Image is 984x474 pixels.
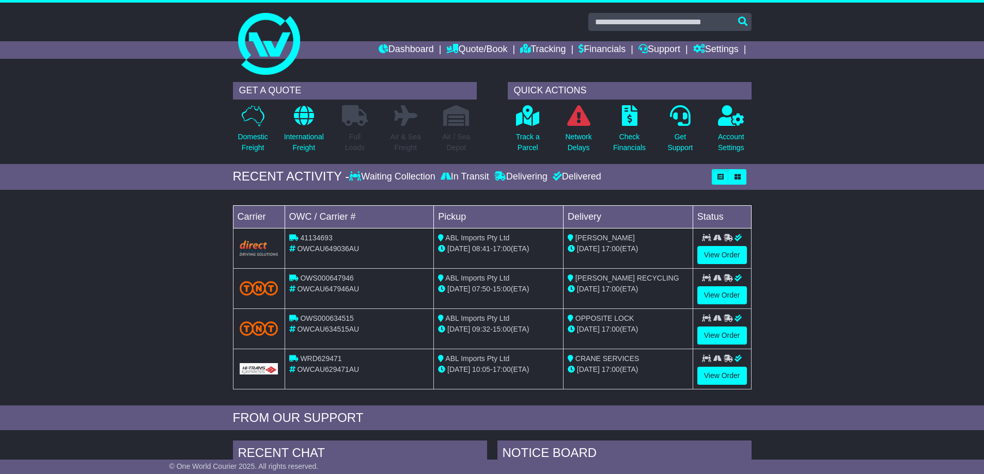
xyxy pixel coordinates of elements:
[697,326,747,345] a: View Order
[169,462,319,470] span: © One World Courier 2025. All rights reserved.
[446,41,507,59] a: Quote/Book
[697,246,747,264] a: View Order
[233,205,285,228] td: Carrier
[237,105,268,159] a: DomesticFreight
[602,244,620,253] span: 17:00
[516,132,540,153] p: Track a Parcel
[434,205,564,228] td: Pickup
[667,105,693,159] a: GetSupport
[493,285,511,293] span: 15:00
[577,244,600,253] span: [DATE]
[493,365,511,373] span: 17:00
[697,367,747,385] a: View Order
[233,169,350,184] div: RECENT ACTIVITY -
[568,324,689,335] div: (ETA)
[438,364,559,375] div: - (ETA)
[602,285,620,293] span: 17:00
[718,132,744,153] p: Account Settings
[445,274,509,282] span: ABL Imports Pty Ltd
[233,82,477,100] div: GET A QUOTE
[300,354,341,363] span: WRD629471
[565,132,591,153] p: Network Delays
[575,234,635,242] span: [PERSON_NAME]
[693,41,739,59] a: Settings
[300,234,332,242] span: 41134693
[284,132,324,153] p: International Freight
[445,314,509,322] span: ABL Imports Pty Ltd
[568,364,689,375] div: (ETA)
[447,244,470,253] span: [DATE]
[577,285,600,293] span: [DATE]
[613,105,646,159] a: CheckFinancials
[445,234,509,242] span: ABL Imports Pty Ltd
[508,82,752,100] div: QUICK ACTIONS
[297,365,359,373] span: OWCAU629471AU
[379,41,434,59] a: Dashboard
[447,325,470,333] span: [DATE]
[238,132,268,153] p: Domestic Freight
[240,240,278,256] img: Direct.png
[577,365,600,373] span: [DATE]
[602,325,620,333] span: 17:00
[550,171,601,183] div: Delivered
[342,132,368,153] p: Full Loads
[438,324,559,335] div: - (ETA)
[472,285,490,293] span: 07:50
[472,365,490,373] span: 10:05
[492,171,550,183] div: Delivering
[575,314,634,322] span: OPPOSITE LOCK
[349,171,438,183] div: Waiting Collection
[493,325,511,333] span: 15:00
[300,314,354,322] span: OWS000634515
[240,321,278,335] img: TNT_Domestic.png
[447,285,470,293] span: [DATE]
[438,171,492,183] div: In Transit
[638,41,680,59] a: Support
[568,243,689,254] div: (ETA)
[297,325,359,333] span: OWCAU634515AU
[520,41,566,59] a: Tracking
[297,285,359,293] span: OWCAU647946AU
[563,205,693,228] td: Delivery
[575,274,679,282] span: [PERSON_NAME] RECYCLING
[717,105,745,159] a: AccountSettings
[233,440,487,468] div: RECENT CHAT
[516,105,540,159] a: Track aParcel
[575,354,639,363] span: CRANE SERVICES
[285,205,434,228] td: OWC / Carrier #
[602,365,620,373] span: 17:00
[497,440,752,468] div: NOTICE BOARD
[233,411,752,426] div: FROM OUR SUPPORT
[472,244,490,253] span: 08:41
[577,325,600,333] span: [DATE]
[667,132,693,153] p: Get Support
[579,41,626,59] a: Financials
[297,244,359,253] span: OWCAU649036AU
[438,284,559,295] div: - (ETA)
[697,286,747,304] a: View Order
[493,244,511,253] span: 17:00
[300,274,354,282] span: OWS000647946
[438,243,559,254] div: - (ETA)
[443,132,471,153] p: Air / Sea Depot
[240,363,278,374] img: GetCarrierServiceLogo
[568,284,689,295] div: (ETA)
[284,105,324,159] a: InternationalFreight
[445,354,509,363] span: ABL Imports Pty Ltd
[693,205,751,228] td: Status
[240,281,278,295] img: TNT_Domestic.png
[613,132,646,153] p: Check Financials
[391,132,421,153] p: Air & Sea Freight
[472,325,490,333] span: 09:32
[565,105,592,159] a: NetworkDelays
[447,365,470,373] span: [DATE]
